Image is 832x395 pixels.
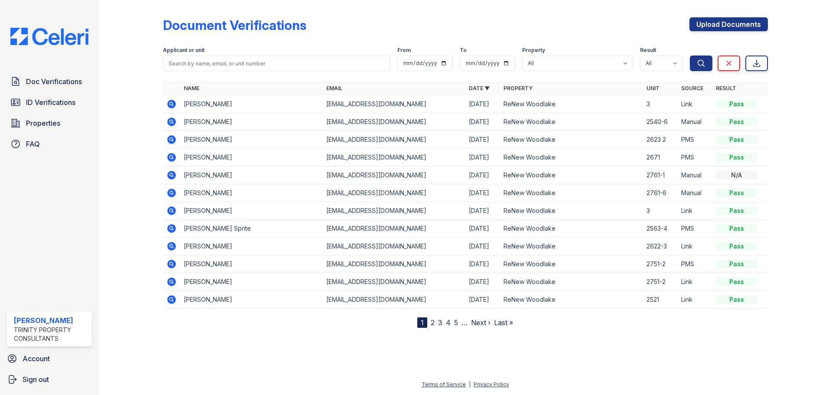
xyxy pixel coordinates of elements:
td: [DATE] [465,255,500,273]
a: Privacy Policy [474,381,509,388]
td: [PERSON_NAME] [180,255,323,273]
td: 2671 [643,149,678,166]
td: [DATE] [465,291,500,309]
td: 2521 [643,291,678,309]
a: 5 [454,318,458,327]
td: 2751-2 [643,273,678,291]
div: Pass [716,100,757,108]
div: Pass [716,295,757,304]
a: Account [3,350,95,367]
a: Unit [647,85,660,91]
a: Terms of Service [422,381,466,388]
a: 3 [438,318,442,327]
td: [DATE] [465,273,500,291]
div: Trinity Property Consultants [14,326,88,343]
td: [EMAIL_ADDRESS][DOMAIN_NAME] [323,220,465,238]
a: Result [716,85,736,91]
a: Email [326,85,342,91]
div: Pass [716,277,757,286]
td: [DATE] [465,131,500,149]
span: Account [23,353,50,364]
td: ReNew Woodlake [500,255,643,273]
td: [EMAIL_ADDRESS][DOMAIN_NAME] [323,255,465,273]
td: [PERSON_NAME] [180,131,323,149]
label: To [460,47,467,54]
span: Doc Verifications [26,76,82,87]
span: … [461,317,468,328]
div: Pass [716,153,757,162]
span: Sign out [23,374,49,385]
td: ReNew Woodlake [500,202,643,220]
div: 1 [417,317,427,328]
div: Document Verifications [163,17,306,33]
td: Manual [678,166,712,184]
td: [EMAIL_ADDRESS][DOMAIN_NAME] [323,238,465,255]
td: [DATE] [465,149,500,166]
td: [EMAIL_ADDRESS][DOMAIN_NAME] [323,273,465,291]
a: ID Verifications [7,94,92,111]
td: ReNew Woodlake [500,238,643,255]
a: 2 [431,318,435,327]
td: [PERSON_NAME] [180,184,323,202]
span: FAQ [26,139,40,149]
img: CE_Logo_Blue-a8612792a0a2168367f1c8372b55b34899dd931a85d93a1a3d3e32e68fde9ad4.png [3,28,95,45]
td: [PERSON_NAME] [180,291,323,309]
td: Link [678,291,712,309]
td: 2622-3 [643,238,678,255]
a: Next › [471,318,491,327]
td: Link [678,238,712,255]
td: [DATE] [465,184,500,202]
td: ReNew Woodlake [500,113,643,131]
div: N/A [716,171,757,180]
a: Properties [7,114,92,132]
td: Link [678,95,712,113]
a: Date ▼ [469,85,490,91]
td: [PERSON_NAME] [180,202,323,220]
td: [DATE] [465,95,500,113]
td: Manual [678,184,712,202]
td: 3 [643,95,678,113]
td: [DATE] [465,238,500,255]
td: 2761-6 [643,184,678,202]
a: Name [184,85,199,91]
div: Pass [716,135,757,144]
div: Pass [716,260,757,268]
td: ReNew Woodlake [500,149,643,166]
a: Sign out [3,371,95,388]
div: Pass [716,189,757,197]
div: Pass [716,206,757,215]
td: ReNew Woodlake [500,220,643,238]
td: 2540-6 [643,113,678,131]
td: 3 [643,202,678,220]
td: ReNew Woodlake [500,291,643,309]
td: PMS [678,131,712,149]
td: 2563-4 [643,220,678,238]
td: ReNew Woodlake [500,95,643,113]
td: [PERSON_NAME] [180,149,323,166]
td: ReNew Woodlake [500,131,643,149]
div: Pass [716,242,757,251]
div: | [469,381,471,388]
td: [EMAIL_ADDRESS][DOMAIN_NAME] [323,166,465,184]
div: Pass [716,118,757,126]
a: Property [504,85,533,91]
td: [EMAIL_ADDRESS][DOMAIN_NAME] [323,131,465,149]
td: Manual [678,113,712,131]
td: [EMAIL_ADDRESS][DOMAIN_NAME] [323,202,465,220]
a: Last » [494,318,513,327]
a: Upload Documents [689,17,768,31]
a: 4 [446,318,451,327]
td: ReNew Woodlake [500,184,643,202]
span: Properties [26,118,60,128]
td: [PERSON_NAME] [180,95,323,113]
td: [PERSON_NAME] Sprite [180,220,323,238]
label: From [397,47,411,54]
a: Source [681,85,703,91]
td: PMS [678,220,712,238]
td: PMS [678,149,712,166]
label: Result [640,47,656,54]
td: 2623 2 [643,131,678,149]
td: [EMAIL_ADDRESS][DOMAIN_NAME] [323,149,465,166]
td: [PERSON_NAME] [180,166,323,184]
label: Property [522,47,545,54]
